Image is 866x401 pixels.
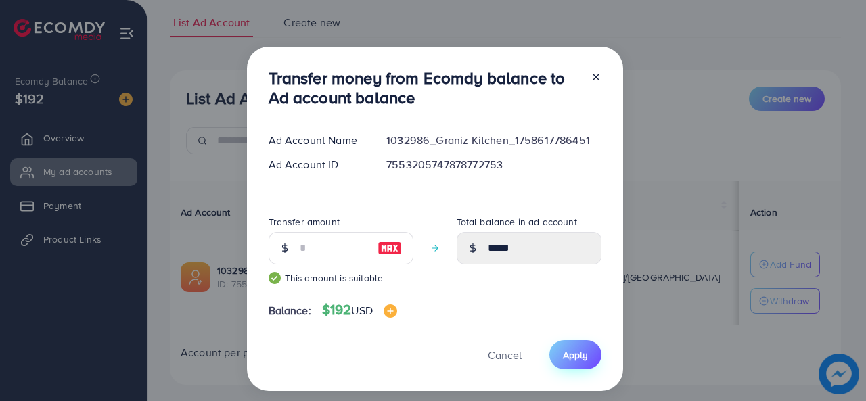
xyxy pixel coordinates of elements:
[322,302,397,319] h4: $192
[471,340,539,369] button: Cancel
[269,215,340,229] label: Transfer amount
[375,133,612,148] div: 1032986_Graniz Kitchen_1758617786451
[488,348,522,362] span: Cancel
[375,157,612,172] div: 7553205747878772753
[258,133,376,148] div: Ad Account Name
[269,68,580,108] h3: Transfer money from Ecomdy balance to Ad account balance
[563,348,588,362] span: Apply
[269,272,281,284] img: guide
[457,215,577,229] label: Total balance in ad account
[384,304,397,318] img: image
[351,303,372,318] span: USD
[258,157,376,172] div: Ad Account ID
[378,240,402,256] img: image
[549,340,601,369] button: Apply
[269,271,413,285] small: This amount is suitable
[269,303,311,319] span: Balance:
